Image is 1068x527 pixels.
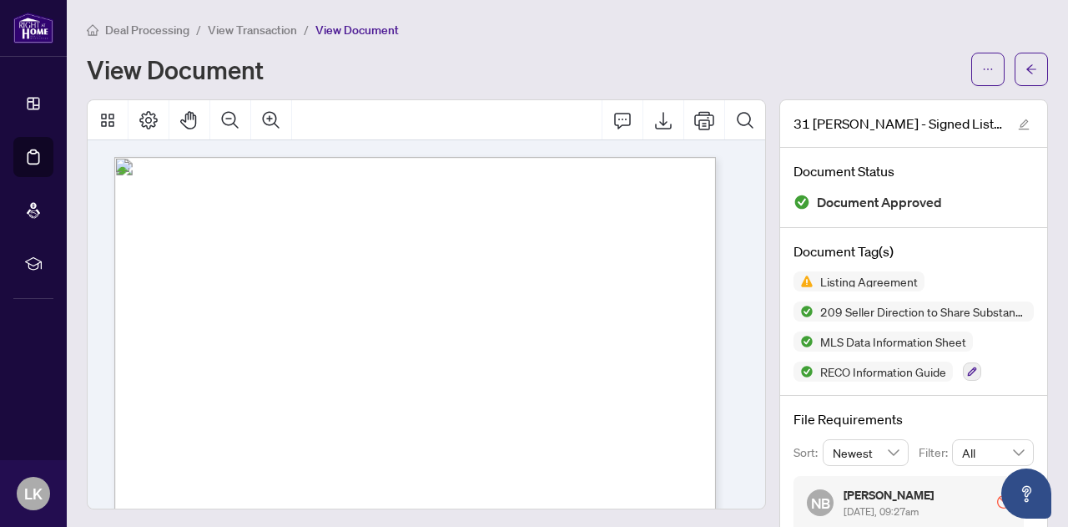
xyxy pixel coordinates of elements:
img: Status Icon [793,362,814,382]
span: ellipsis [982,63,994,75]
span: 209 Seller Direction to Share Substance of Offers [814,306,1034,317]
p: Sort: [793,443,823,462]
li: / [304,20,309,39]
span: Deal Processing [105,23,189,38]
span: View Transaction [208,23,297,38]
span: RECO Information Guide [814,366,953,378]
p: Filter: [919,443,952,462]
img: Status Icon [793,271,814,291]
span: edit [1018,119,1030,130]
h5: [PERSON_NAME] [844,489,934,501]
h4: Document Status [793,161,1034,181]
span: [DATE], 09:27am [844,505,919,518]
span: arrow-left [1025,63,1037,75]
span: home [87,24,98,36]
h1: View Document [87,56,264,83]
span: LK [24,482,43,505]
img: Status Icon [793,302,814,322]
li: / [196,20,201,39]
img: Document Status [793,194,810,210]
span: View Document [315,23,399,38]
span: 31 [PERSON_NAME] - Signed Listing Paperwork.pdf [793,114,1002,134]
button: Open asap [1001,469,1051,519]
h4: File Requirements [793,409,1034,429]
span: MLS Data Information Sheet [814,336,973,347]
h4: Document Tag(s) [793,241,1034,261]
span: Listing Agreement [814,276,924,287]
span: All [962,440,1024,465]
span: stop [997,495,1010,509]
img: logo [13,13,53,43]
span: Document Approved [817,191,942,214]
span: NB [810,491,830,514]
span: Newest [833,440,899,465]
img: Status Icon [793,332,814,352]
